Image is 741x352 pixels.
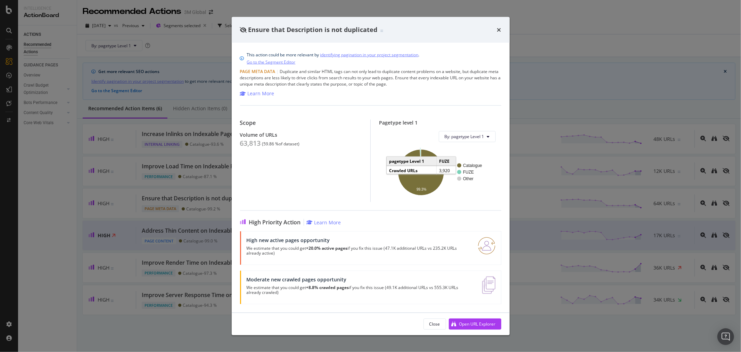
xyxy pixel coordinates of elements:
[449,318,501,329] button: Open URL Explorer
[423,318,446,329] button: Close
[262,141,300,146] div: ( 59.86 % of dataset )
[240,27,247,33] div: eye-slash
[463,176,474,181] text: Other
[247,58,296,65] a: Go to the Segment Editor
[417,187,426,191] text: 99.3%
[247,285,474,295] p: We estimate that you could get if you fix this issue (49.1K additional URLs vs 555.3K URLs alread...
[497,25,501,34] div: times
[277,68,279,74] span: |
[463,163,482,168] text: Catalogue
[247,51,420,65] div: This action could be more relevant by .
[247,246,470,255] p: We estimate that you could get if you fix this issue (47.1K additional URLs vs 235.2K URLs alread...
[320,51,419,58] a: identifying pagination in your project segmentation
[248,25,378,34] span: Ensure that Description is not duplicated
[306,284,349,290] strong: +8.8% crawled pages
[232,17,510,335] div: modal
[248,90,274,97] div: Learn More
[307,219,341,225] a: Learn More
[240,68,501,87] div: Duplicate and similar HTML tags can not only lead to duplicate content problems on a website, but...
[380,30,383,32] img: Equal
[478,237,495,254] img: RO06QsNG.png
[240,119,362,126] div: Scope
[445,134,484,139] span: By: pagetype Level 1
[439,131,496,142] button: By: pagetype Level 1
[385,147,495,196] svg: A chart.
[314,219,341,225] div: Learn More
[249,219,301,225] span: High Priority Action
[240,51,501,65] div: info banner
[482,276,495,294] img: e5DMFwAAAABJRU5ErkJggg==
[306,245,348,251] strong: +20.0% active pages
[717,328,734,345] div: Open Intercom Messenger
[247,237,470,243] div: High new active pages opportunity
[240,139,261,147] div: 63,813
[240,131,362,137] div: Volume of URLs
[240,68,275,74] span: Page Meta Data
[247,276,474,282] div: Moderate new crawled pages opportunity
[240,90,274,97] a: Learn More
[379,119,501,125] div: Pagetype level 1
[463,170,474,175] text: FUZE
[459,321,496,327] div: Open URL Explorer
[429,321,440,327] div: Close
